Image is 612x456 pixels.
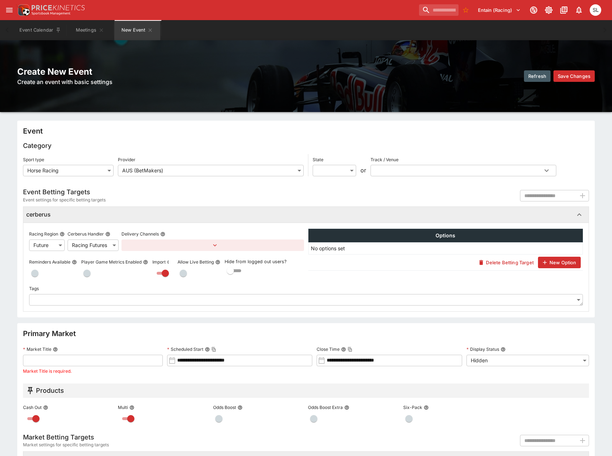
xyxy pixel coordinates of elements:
button: Toggle light/dark mode [542,4,555,17]
p: Cash Out [23,404,42,410]
p: Player Game Metrics Enabled [81,259,142,265]
button: Connected to PK [527,4,540,17]
button: Documentation [557,4,570,17]
p: Multi [118,404,128,410]
p: Odds Boost [213,404,236,410]
button: Refresh [524,70,551,82]
button: Copy To Clipboard [348,347,353,352]
td: No options set [308,242,583,254]
button: Import [167,260,172,265]
button: Event Calendar [15,20,65,40]
p: Tags [29,285,39,292]
p: Market Title [23,346,51,352]
button: Singa Livett [588,2,603,18]
button: Meetings [67,20,113,40]
button: open drawer [3,4,16,17]
button: Six-Pack [424,405,429,410]
button: Cash Out [43,405,48,410]
div: Hidden [466,355,589,366]
button: Notifications [572,4,585,17]
p: Close Time [317,346,340,352]
img: Sportsbook Management [32,12,70,15]
span: Market settings for specific betting targets [23,441,109,448]
div: Future [29,239,65,251]
h6: Create an event with basic settings [17,78,304,86]
p: Hide from logged out users? [225,259,304,265]
label: Sport type [23,154,114,165]
button: Scheduled StartCopy To Clipboard [205,347,210,352]
h6: cerberus [26,211,51,218]
h5: Event Betting Targets [23,188,106,196]
span: Market Title is required. [23,368,72,374]
div: Horse Racing [23,165,114,176]
p: Display Status [466,346,499,352]
p: Delivery Channels [121,231,159,237]
button: Player Game Metrics Enabled [143,260,148,265]
label: Track / Venue [371,154,556,165]
p: Allow Live Betting [178,259,214,265]
p: Odds Boost Extra [308,404,343,410]
button: Allow Live Betting [215,260,220,265]
input: search [419,4,459,16]
img: PriceKinetics Logo [16,3,30,17]
h5: Market Betting Targets [23,433,109,441]
button: Delivery Channels [160,232,165,237]
button: Select Tenant [474,4,525,16]
button: New Option [538,257,581,268]
button: Cerberus Handler [105,232,110,237]
button: Open [540,164,553,177]
button: Multi [129,405,134,410]
h5: Products [36,386,64,395]
button: Display Status [501,347,506,352]
img: PriceKinetics [32,5,85,10]
button: New Event [114,20,160,40]
button: Save Changes [553,70,595,82]
p: Reminders Available [29,259,70,265]
th: Options [308,229,583,242]
button: Delete Betting Target [474,257,538,268]
label: State [313,154,356,165]
h4: Event [23,126,43,136]
div: AUS (BetMakers) [118,165,304,176]
button: Close TimeCopy To Clipboard [341,347,346,352]
button: Reminders Available [72,260,77,265]
h2: Create New Event [17,66,304,77]
h5: Category [23,141,51,150]
button: Copy To Clipboard [211,347,216,352]
button: Market Title [53,347,58,352]
button: No Bookmarks [460,4,471,16]
div: Singa Livett [590,4,601,16]
p: Import [152,259,166,265]
p: Six-Pack [403,404,422,410]
div: Racing Futures [68,239,119,251]
p: Racing Region [29,231,58,237]
button: Odds Boost Extra [344,405,349,410]
button: Racing Region [60,232,65,237]
span: Event settings for specific betting targets [23,196,106,204]
p: Cerberus Handler [68,231,104,237]
p: Scheduled Start [167,346,203,352]
h4: Primary Market [23,329,76,338]
label: Provider [118,154,304,165]
div: or [360,166,366,175]
button: Odds Boost [238,405,243,410]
